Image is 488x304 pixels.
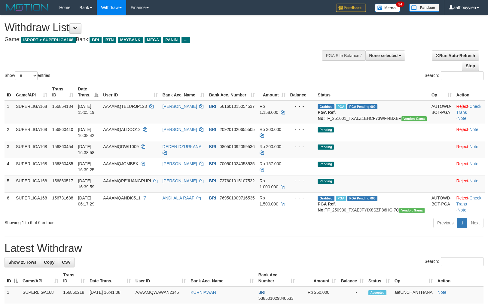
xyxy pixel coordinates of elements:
[5,37,319,43] h4: Game: Bank:
[52,104,73,109] span: 156854134
[336,4,366,12] img: Feedback.jpg
[454,192,485,215] td: · ·
[467,218,483,228] a: Next
[260,144,281,149] span: Rp 200.000
[160,84,207,101] th: Bank Acc. Name: activate to sort column ascending
[14,84,50,101] th: Game/API: activate to sort column ascending
[76,84,101,101] th: Date Trans.: activate to sort column descending
[118,37,143,43] span: MAYBANK
[209,161,216,166] span: BRI
[399,208,425,213] span: Vendor URL: https://trx31.1velocity.biz
[441,257,483,266] input: Search:
[87,269,133,287] th: Date Trans.: activate to sort column ascending
[435,269,483,287] th: Action
[220,196,255,200] span: Copy 769501009716535 to clipboard
[336,104,346,109] span: Marked by aafsengchandara
[5,22,319,34] h1: Withdraw List
[469,144,478,149] a: Note
[20,269,61,287] th: Game/API: activate to sort column ascending
[318,196,334,201] span: Grabbed
[290,103,313,109] div: - - -
[14,175,50,192] td: SUPERLIGA168
[454,124,485,141] td: ·
[260,161,281,166] span: Rp 157.000
[191,290,216,295] a: KURNIAWAN
[5,84,14,101] th: ID
[318,162,334,167] span: Pending
[78,178,95,189] span: [DATE] 16:39:59
[14,124,50,141] td: SUPERLIGA168
[318,202,336,212] b: PGA Ref. No:
[469,178,478,183] a: Note
[133,287,188,304] td: AAAAMQWAWAN2345
[103,144,139,149] span: AAAAMQDWI1009
[456,161,468,166] a: Reject
[103,37,116,43] span: BTN
[369,53,398,58] span: None selected
[438,290,447,295] a: Note
[87,287,133,304] td: [DATE] 16:41:08
[5,269,20,287] th: ID: activate to sort column descending
[163,127,197,132] a: [PERSON_NAME]
[52,196,73,200] span: 156731688
[409,4,439,12] img: panduan.png
[220,178,255,183] span: Copy 737601015107532 to clipboard
[5,71,50,80] label: Show entries
[429,192,454,215] td: AUTOWD-BOT-PGA
[163,178,197,183] a: [PERSON_NAME]
[103,127,141,132] span: AAAAMQALDOO12
[456,127,468,132] a: Reject
[52,161,73,166] span: 156860485
[5,3,50,12] img: MOTION_logo.png
[456,104,468,109] a: Reject
[188,269,256,287] th: Bank Acc. Name: activate to sort column ascending
[52,178,73,183] span: 156860517
[163,37,180,43] span: PANIN
[14,101,50,124] td: SUPERLIGA168
[5,158,14,175] td: 4
[101,84,160,101] th: User ID: activate to sort column ascending
[318,144,334,150] span: Pending
[220,161,255,166] span: Copy 700501024058535 to clipboard
[5,124,14,141] td: 2
[433,218,457,228] a: Previous
[50,84,75,101] th: Trans ID: activate to sort column ascending
[315,192,429,215] td: TF_250930_TXAEJFYIX8SZP86HGI7Q
[5,287,20,304] td: 1
[336,196,346,201] span: Marked by aafromsomean
[456,196,468,200] a: Reject
[456,196,481,206] a: Check Trans
[209,144,216,149] span: BRI
[441,71,483,80] input: Search:
[21,37,76,43] span: ISPORT > SUPERLIGA168
[5,101,14,124] td: 1
[258,290,265,295] span: BRI
[14,141,50,158] td: SUPERLIGA168
[290,178,313,184] div: - - -
[260,196,278,206] span: Rp 1.500.000
[318,110,336,121] b: PGA Ref. No:
[61,269,87,287] th: Trans ID: activate to sort column ascending
[429,84,454,101] th: Op: activate to sort column ascending
[454,141,485,158] td: ·
[347,196,377,201] span: PGA Pending
[78,144,95,155] span: [DATE] 16:38:58
[258,296,294,301] span: Copy 538501029840533 to clipboard
[322,50,365,61] div: PGA Site Balance /
[209,178,216,183] span: BRI
[5,192,14,215] td: 6
[457,116,466,121] a: Note
[469,161,478,166] a: Note
[90,37,101,43] span: BRI
[469,127,478,132] a: Note
[78,104,95,115] span: [DATE] 15:05:19
[457,208,466,212] a: Note
[318,127,334,132] span: Pending
[290,161,313,167] div: - - -
[5,217,199,226] div: Showing 1 to 6 of 6 entries
[347,104,377,109] span: PGA Pending
[456,104,481,115] a: Check Trans
[432,50,479,61] a: Run Auto-Refresh
[290,126,313,132] div: - - -
[257,84,288,101] th: Amount: activate to sort column ascending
